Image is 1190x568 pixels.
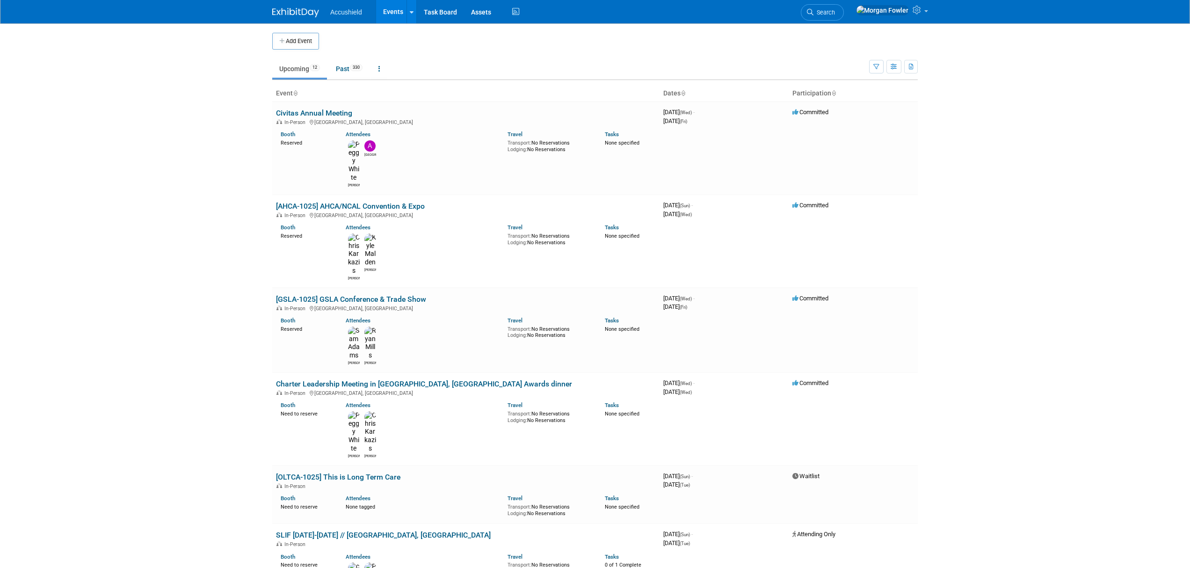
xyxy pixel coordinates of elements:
[508,324,591,339] div: No Reservations No Reservations
[663,117,687,124] span: [DATE]
[281,231,332,240] div: Reserved
[801,4,844,21] a: Search
[680,381,692,386] span: (Wed)
[364,152,376,157] div: Alexandria Cantrell
[691,473,693,480] span: -
[348,327,360,360] img: Sam Adams
[680,212,692,217] span: (Wed)
[605,224,619,231] a: Tasks
[348,182,360,188] div: Peggy White
[276,473,400,481] a: [OLTCA-1025] This is Long Term Care
[680,532,690,537] span: (Sun)
[348,275,360,281] div: Chris Karkazis
[346,402,370,408] a: Attendees
[663,473,693,480] span: [DATE]
[680,203,690,208] span: (Sun)
[605,317,619,324] a: Tasks
[680,474,690,479] span: (Sun)
[508,402,522,408] a: Travel
[856,5,909,15] img: Morgan Fowler
[663,531,693,538] span: [DATE]
[681,89,685,97] a: Sort by Start Date
[792,295,828,302] span: Committed
[605,553,619,560] a: Tasks
[284,212,308,218] span: In-Person
[310,64,320,71] span: 12
[364,267,376,272] div: Kyle Malden
[281,324,332,333] div: Reserved
[276,109,352,117] a: Civitas Annual Meeting
[663,211,692,218] span: [DATE]
[284,306,308,312] span: In-Person
[350,64,363,71] span: 330
[792,531,835,538] span: Attending Only
[605,140,639,146] span: None specified
[272,86,660,102] th: Event
[330,8,362,16] span: Accushield
[508,140,531,146] span: Transport:
[605,504,639,510] span: None specified
[276,531,491,539] a: SLIF [DATE]-[DATE] // [GEOGRAPHIC_DATA], [GEOGRAPHIC_DATA]
[663,109,695,116] span: [DATE]
[276,306,282,310] img: In-Person Event
[508,146,527,153] span: Lodging:
[364,411,376,453] img: Chris Karkazis
[346,224,370,231] a: Attendees
[508,326,531,332] span: Transport:
[508,502,591,517] div: No Reservations No Reservations
[508,317,522,324] a: Travel
[660,86,789,102] th: Dates
[605,233,639,239] span: None specified
[346,317,370,324] a: Attendees
[276,390,282,395] img: In-Person Event
[663,539,690,546] span: [DATE]
[348,140,360,182] img: Peggy White
[680,305,687,310] span: (Fri)
[663,481,690,488] span: [DATE]
[276,202,425,211] a: [AHCA-1025] AHCA/NCAL Convention & Expo
[693,379,695,386] span: -
[508,240,527,246] span: Lodging:
[346,553,370,560] a: Attendees
[813,9,835,16] span: Search
[508,553,522,560] a: Travel
[364,327,376,360] img: Ryan Mills
[508,231,591,246] div: No Reservations No Reservations
[276,295,426,304] a: [GSLA-1025] GSLA Conference & Trade Show
[281,502,332,510] div: Need to reserve
[364,360,376,365] div: Ryan Mills
[680,390,692,395] span: (Wed)
[276,483,282,488] img: In-Person Event
[508,224,522,231] a: Travel
[508,510,527,517] span: Lodging:
[346,502,501,510] div: None tagged
[364,233,376,267] img: Kyle Malden
[508,233,531,239] span: Transport:
[691,531,693,538] span: -
[605,131,619,138] a: Tasks
[348,453,360,459] div: Peggy White
[276,119,282,124] img: In-Person Event
[792,379,828,386] span: Committed
[663,388,692,395] span: [DATE]
[792,202,828,209] span: Committed
[680,119,687,124] span: (Fri)
[284,483,308,489] span: In-Person
[276,379,572,388] a: Charter Leadership Meeting in [GEOGRAPHIC_DATA], [GEOGRAPHIC_DATA] Awards dinner
[281,553,295,560] a: Booth
[508,504,531,510] span: Transport:
[792,473,820,480] span: Waitlist
[276,212,282,217] img: In-Person Event
[364,453,376,459] div: Chris Karkazis
[792,109,828,116] span: Committed
[293,89,297,97] a: Sort by Event Name
[605,411,639,417] span: None specified
[281,409,332,417] div: Need to reserve
[281,495,295,502] a: Booth
[364,140,376,152] img: Alexandria Cantrell
[680,296,692,301] span: (Wed)
[663,202,693,209] span: [DATE]
[346,495,370,502] a: Attendees
[284,541,308,547] span: In-Person
[272,60,327,78] a: Upcoming12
